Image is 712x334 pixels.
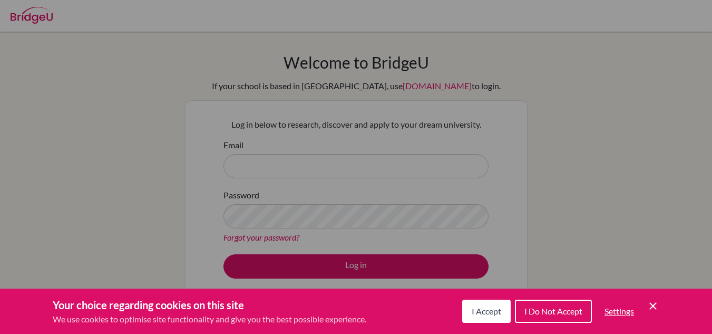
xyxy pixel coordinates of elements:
h3: Your choice regarding cookies on this site [53,297,366,313]
button: I Do Not Accept [515,300,592,323]
button: I Accept [462,300,511,323]
span: I Accept [472,306,501,316]
button: Settings [596,301,642,322]
p: We use cookies to optimise site functionality and give you the best possible experience. [53,313,366,326]
span: I Do Not Accept [524,306,582,316]
button: Save and close [647,300,659,312]
span: Settings [604,306,634,316]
